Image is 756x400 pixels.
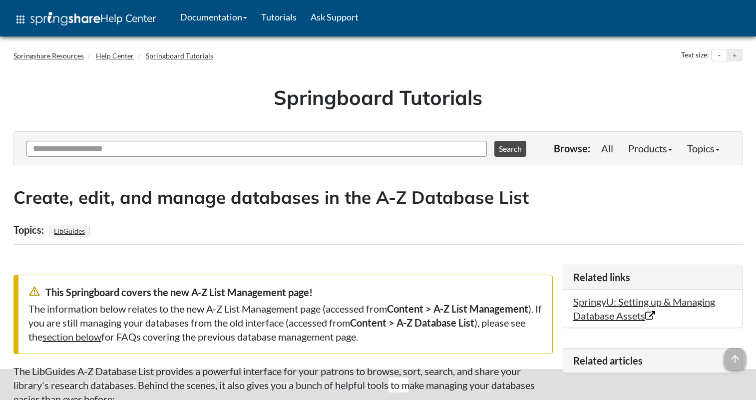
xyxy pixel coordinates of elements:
[13,220,46,239] div: Topics:
[573,355,643,367] span: Related articles
[304,4,366,29] a: Ask Support
[494,141,526,157] button: Search
[173,4,254,29] a: Documentation
[7,4,163,34] a: apps Help Center
[96,51,134,60] a: Help Center
[594,138,621,158] a: All
[387,303,528,315] strong: Content > A-Z List Management
[680,138,727,158] a: Topics
[573,271,630,283] span: Related links
[724,349,746,361] a: arrow_upward
[13,51,84,60] a: Springshare Resources
[146,51,213,60] a: Springboard Tutorials
[21,83,735,111] h1: Springboard Tutorials
[28,302,542,344] div: The information below relates to the new A-Z List Management page (accessed from ). If you are st...
[712,49,727,61] button: Decrease text size
[28,285,40,297] span: warning_amber
[30,12,100,25] img: Springshare
[350,317,474,329] strong: Content > A-Z Database List
[554,141,590,155] p: Browse:
[679,49,711,62] div: Text size:
[42,331,101,343] a: section below
[100,11,156,24] span: Help Center
[28,285,542,299] div: This Springboard covers the new A-Z List Management page!
[573,296,715,322] a: SpringyU: Setting up & Managing Database Assets
[254,4,304,29] a: Tutorials
[13,185,743,210] h2: Create, edit, and manage databases in the A-Z Database List
[621,138,680,158] a: Products
[52,224,86,238] a: LibGuides
[14,13,26,25] span: apps
[727,49,742,61] button: Increase text size
[724,348,746,370] span: arrow_upward
[3,377,753,393] div: This site uses cookies as well as records your IP address for usage statistics.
